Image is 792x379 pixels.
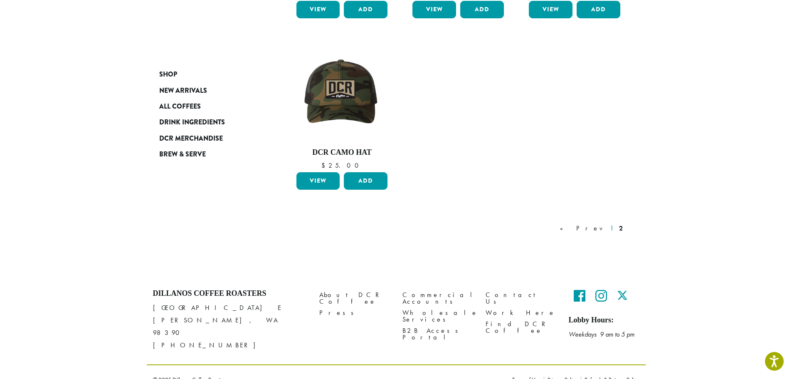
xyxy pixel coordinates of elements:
a: Wholesale Services [402,307,473,325]
bdi: 25.00 [321,161,363,170]
a: B2B Access Portal [402,325,473,343]
a: DCR Merchandise [159,131,259,146]
a: New Arrivals [159,82,259,98]
a: Drink Ingredients [159,114,259,130]
h4: Dillanos Coffee Roasters [153,289,307,298]
a: Find DCR Coffee [486,318,556,336]
a: View [412,1,456,18]
a: All Coffees [159,99,259,114]
span: Drink Ingredients [159,117,225,128]
span: All Coffees [159,102,201,112]
a: 2 [617,223,624,233]
a: Brew & Serve [159,146,259,162]
span: New Arrivals [159,86,207,96]
a: View [529,1,572,18]
a: DCR Camo Hat $25.00 [294,46,390,169]
button: Add [344,172,387,190]
a: View [296,172,340,190]
a: Press [319,307,390,318]
span: DCR Merchandise [159,134,223,144]
a: Work Here [486,307,556,318]
span: Brew & Serve [159,149,206,160]
a: Shop [159,67,259,82]
button: Add [577,1,620,18]
a: 1 [608,223,615,233]
a: Contact Us [486,289,556,307]
span: $ [321,161,328,170]
p: [GEOGRAPHIC_DATA] E [PERSON_NAME], WA 98390 [PHONE_NUMBER] [153,302,307,352]
a: « Prev [558,223,606,233]
h4: DCR Camo Hat [294,148,390,157]
em: Weekdays 9 am to 5 pm [569,330,634,339]
a: Commercial Accounts [402,289,473,307]
span: Shop [159,69,177,80]
button: Add [460,1,504,18]
img: LO3573.01.png [294,46,390,141]
a: View [296,1,340,18]
a: About DCR Coffee [319,289,390,307]
h5: Lobby Hours: [569,316,639,325]
button: Add [344,1,387,18]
